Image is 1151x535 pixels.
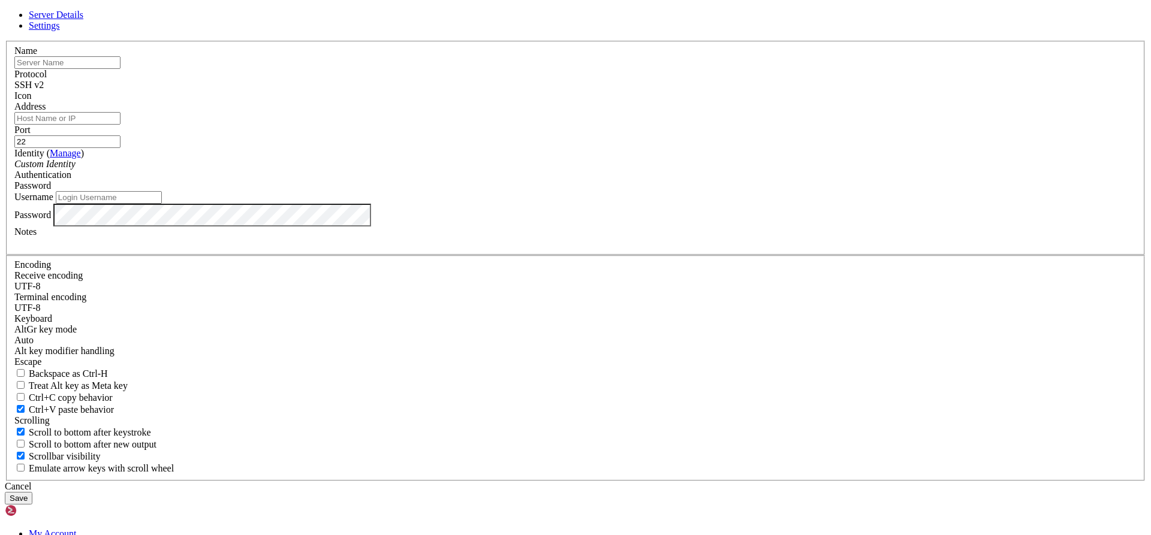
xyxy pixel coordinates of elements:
span: Treat Alt key as Meta key [29,380,128,391]
label: Name [14,46,37,56]
div: Cancel [5,481,1146,492]
input: Server Name [14,56,120,69]
input: Scroll to bottom after new output [17,440,25,448]
span: Escape [14,356,41,367]
input: Ctrl+C copy behavior [17,393,25,401]
div: Auto [14,335,1137,346]
span: SSH v2 [14,80,44,90]
a: Manage [50,148,81,158]
div: Custom Identity [14,159,1137,170]
span: UTF-8 [14,281,41,291]
div: UTF-8 [14,281,1137,292]
label: Icon [14,90,31,101]
img: Shellngn [5,504,74,516]
label: Protocol [14,69,47,79]
button: Save [5,492,32,504]
input: Host Name or IP [14,112,120,125]
label: Ctrl+V pastes if true, sends ^V to host if false. Ctrl+Shift+V sends ^V to host if true, pastes i... [14,404,114,415]
div: SSH v2 [14,80,1137,90]
label: Scrolling [14,415,50,425]
div: Password [14,180,1137,191]
label: Notes [14,226,37,237]
input: Ctrl+V paste behavior [17,405,25,413]
input: Backspace as Ctrl-H [17,369,25,377]
label: Username [14,192,53,202]
label: Address [14,101,46,111]
span: Scroll to bottom after new output [29,439,156,449]
label: Set the expected encoding for data received from the host. If the encodings do not match, visual ... [14,324,77,334]
input: Emulate arrow keys with scroll wheel [17,464,25,471]
label: Identity [14,148,84,158]
input: Port Number [14,135,120,148]
span: Password [14,180,51,191]
input: Scroll to bottom after keystroke [17,428,25,436]
label: Keyboard [14,313,52,324]
span: ( ) [47,148,84,158]
label: The vertical scrollbar mode. [14,451,101,461]
label: Set the expected encoding for data received from the host. If the encodings do not match, visual ... [14,270,83,280]
label: Password [14,209,51,219]
input: Treat Alt key as Meta key [17,381,25,389]
span: Auto [14,335,34,345]
input: Scrollbar visibility [17,452,25,460]
label: Port [14,125,31,135]
span: Emulate arrow keys with scroll wheel [29,463,174,473]
label: When using the alternative screen buffer, and DECCKM (Application Cursor Keys) is active, mouse w... [14,463,174,473]
label: Scroll to bottom after new output. [14,439,156,449]
span: UTF-8 [14,303,41,313]
span: Ctrl+V paste behavior [29,404,114,415]
label: Whether to scroll to the bottom on any keystroke. [14,427,151,437]
i: Custom Identity [14,159,76,169]
span: Scrollbar visibility [29,451,101,461]
label: The default terminal encoding. ISO-2022 enables character map translations (like graphics maps). ... [14,292,86,302]
span: Scroll to bottom after keystroke [29,427,151,437]
label: Whether the Alt key acts as a Meta key or as a distinct Alt key. [14,380,128,391]
span: Backspace as Ctrl-H [29,368,108,379]
label: Encoding [14,259,51,270]
input: Login Username [56,191,162,204]
label: Controls how the Alt key is handled. Escape: Send an ESC prefix. 8-Bit: Add 128 to the typed char... [14,346,115,356]
div: Escape [14,356,1137,367]
label: Authentication [14,170,71,180]
a: Server Details [29,10,83,20]
label: Ctrl-C copies if true, send ^C to host if false. Ctrl-Shift-C sends ^C to host if true, copies if... [14,392,113,403]
span: Ctrl+C copy behavior [29,392,113,403]
a: Settings [29,20,60,31]
div: UTF-8 [14,303,1137,313]
label: If true, the backspace should send BS ('\x08', aka ^H). Otherwise the backspace key should send '... [14,368,108,379]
